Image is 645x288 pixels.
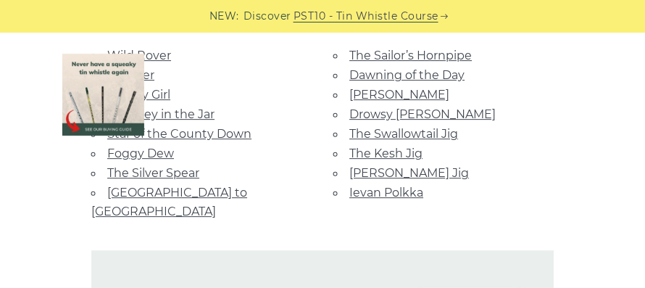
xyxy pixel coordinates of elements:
a: The Sailor’s Hornpipe [349,49,472,62]
a: PST10 - Tin Whistle Course [294,8,438,25]
a: Ievan Polkka [349,186,423,199]
a: [GEOGRAPHIC_DATA] to [GEOGRAPHIC_DATA] [91,186,247,218]
span: NEW: [209,8,239,25]
a: [PERSON_NAME] Jig [349,166,469,180]
a: The Kesh Jig [349,147,423,160]
span: Discover [244,8,291,25]
a: [PERSON_NAME] [349,88,449,102]
a: Drowsy [PERSON_NAME] [349,107,496,121]
img: tin whistle buying guide [62,54,144,136]
a: The Swallowtail Jig [349,127,458,141]
a: Wild Rover [107,49,171,62]
a: The Silver Spear [107,166,199,180]
a: Foggy Dew [107,147,174,160]
span: More popular tabs [91,9,554,33]
a: Dawning of the Day [349,68,465,82]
